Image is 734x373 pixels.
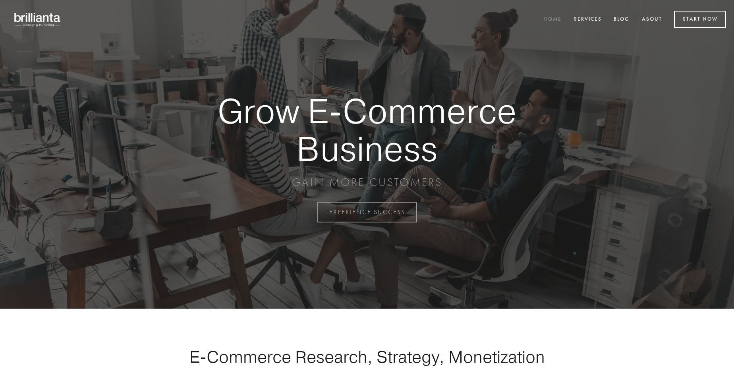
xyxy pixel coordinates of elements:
strong: Grow E-Commerce Business [190,92,544,167]
a: Services [569,13,607,26]
a: Blog [608,13,635,26]
p: GAIN MORE CUSTOMERS [190,175,544,189]
img: brillianta - research, strategy, marketing [8,8,68,31]
a: EXPERIENCE SUCCESS [317,202,417,222]
a: About [637,13,667,26]
a: Start Now [674,11,726,28]
a: Home [539,13,567,26]
h1: E-Commerce Research, Strategy, Monetization [164,347,570,367]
